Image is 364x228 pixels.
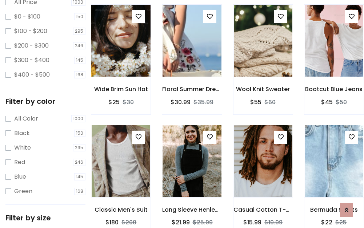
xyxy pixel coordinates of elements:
[74,173,86,180] span: 145
[321,219,332,226] h6: $22
[71,115,86,122] span: 1000
[162,86,221,93] h6: Floral Summer Dress
[14,172,26,181] label: Blue
[162,206,221,213] h6: Long Sleeve Henley T-Shirt
[14,70,50,79] label: $400 - $500
[73,42,86,49] span: 246
[5,97,85,106] h5: Filter by color
[14,158,25,167] label: Red
[250,99,261,106] h6: $55
[108,99,120,106] h6: $25
[73,144,86,151] span: 295
[264,98,276,106] del: $60
[74,188,86,195] span: 168
[74,13,86,20] span: 150
[121,218,136,227] del: $200
[321,99,333,106] h6: $45
[74,130,86,137] span: 150
[14,143,31,152] label: White
[304,86,364,93] h6: Bootcut Blue Jeans
[14,27,47,36] label: $100 - $200
[73,159,86,166] span: 246
[264,218,283,227] del: $19.99
[14,129,30,138] label: Black
[243,219,261,226] h6: $15.99
[91,206,151,213] h6: Classic Men's Suit
[5,213,85,222] h5: Filter by size
[91,86,151,93] h6: Wide Brim Sun Hat
[304,206,364,213] h6: Bermuda Shorts
[193,218,213,227] del: $25.99
[123,98,134,106] del: $30
[105,219,119,226] h6: $180
[14,12,40,21] label: $0 - $100
[14,187,32,196] label: Green
[233,86,293,93] h6: Wool Knit Sweater
[74,57,86,64] span: 145
[335,218,347,227] del: $25
[171,99,191,106] h6: $30.99
[14,114,38,123] label: All Color
[73,28,86,35] span: 295
[233,206,293,213] h6: Casual Cotton T-Shirt
[14,56,49,65] label: $300 - $400
[74,71,86,78] span: 168
[336,98,347,106] del: $50
[172,219,190,226] h6: $21.99
[14,41,49,50] label: $200 - $300
[193,98,213,106] del: $35.99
